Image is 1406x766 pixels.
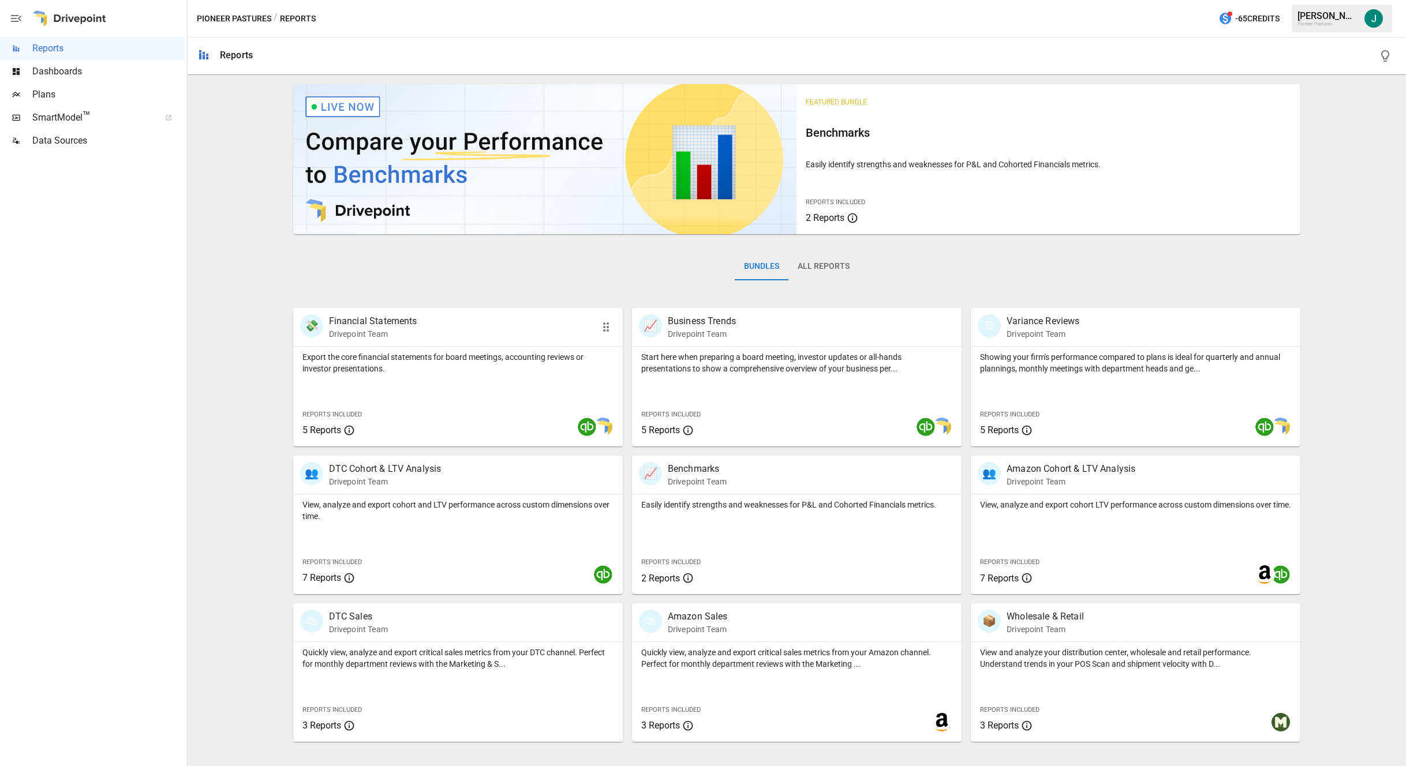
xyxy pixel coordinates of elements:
div: 👥 [978,462,1001,485]
h6: Benchmarks [806,123,1291,142]
p: Drivepoint Team [668,476,727,487]
img: quickbooks [578,418,596,436]
span: 7 Reports [980,573,1019,584]
span: Reports Included [980,411,1039,418]
img: smart model [594,418,612,436]
p: DTC Sales [329,610,388,624]
span: SmartModel [32,111,152,125]
span: 3 Reports [641,720,680,731]
span: Reports Included [980,558,1039,566]
p: Business Trends [668,314,736,328]
span: 5 Reports [641,425,680,435]
button: All Reports [788,253,859,280]
p: Amazon Cohort & LTV Analysis [1007,462,1135,476]
p: Drivepoint Team [329,328,417,340]
div: [PERSON_NAME] [1297,10,1358,21]
span: Reports Included [641,558,701,566]
img: muffindata [1272,713,1290,731]
p: View, analyze and export cohort LTV performance across custom dimensions over time. [980,499,1291,510]
div: 📈 [639,314,662,337]
div: 🛍 [639,610,662,633]
p: Amazon Sales [668,610,728,624]
span: Reports Included [302,706,362,714]
p: Quickly view, analyze and export critical sales metrics from your Amazon channel. Perfect for mon... [641,647,952,670]
img: Jacob Brighton [1364,9,1383,28]
span: 5 Reports [980,425,1019,435]
span: -65 Credits [1235,12,1280,26]
p: Drivepoint Team [668,328,736,340]
p: Drivepoint Team [1007,476,1135,487]
p: Drivepoint Team [1007,624,1084,635]
span: Data Sources [32,134,185,148]
img: amazon [1255,565,1274,584]
img: amazon [933,713,951,731]
p: Easily identify strengths and weaknesses for P&L and Cohorted Financials metrics. [641,499,952,510]
img: smart model [933,418,951,436]
p: Export the core financial statements for board meetings, accounting reviews or investor presentat... [302,351,614,374]
img: quickbooks [917,418,935,436]
span: 5 Reports [302,425,341,435]
button: Jacob Brighton [1358,2,1390,35]
p: Easily identify strengths and weaknesses for P&L and Cohorted Financials metrics. [806,159,1291,170]
div: Reports [220,50,253,61]
p: Benchmarks [668,462,727,476]
p: View and analyze your distribution center, wholesale and retail performance. Understand trends in... [980,647,1291,670]
div: 🗓 [978,314,1001,337]
span: Reports Included [980,706,1039,714]
p: Variance Reviews [1007,314,1079,328]
span: Reports Included [806,198,865,206]
span: 2 Reports [641,573,680,584]
img: smart model [1272,418,1290,436]
span: 7 Reports [302,572,341,583]
div: 🛍 [300,610,323,633]
span: 2 Reports [806,212,844,223]
p: Drivepoint Team [1007,328,1079,340]
p: Showing your firm's performance compared to plans is ideal for quarterly and annual plannings, mo... [980,351,1291,374]
span: Featured Bundle [806,98,867,106]
p: Drivepoint Team [329,624,388,635]
span: Dashboards [32,65,185,78]
p: DTC Cohort & LTV Analysis [329,462,442,476]
p: Drivepoint Team [329,476,442,487]
div: 💸 [300,314,323,337]
p: Start here when preparing a board meeting, investor updates or all-hands presentations to show a ... [641,351,952,374]
img: quickbooks [1272,565,1290,584]
span: Reports Included [641,706,701,714]
div: 📈 [639,462,662,485]
span: ™ [83,109,91,123]
div: 📦 [978,610,1001,633]
p: Financial Statements [329,314,417,328]
span: 3 Reports [980,720,1019,731]
p: Drivepoint Team [668,624,728,635]
div: / [274,12,278,26]
button: -65Credits [1214,8,1284,29]
span: 3 Reports [302,720,341,731]
img: video thumbnail [293,84,797,234]
p: View, analyze and export cohort and LTV performance across custom dimensions over time. [302,499,614,522]
span: Reports Included [302,558,362,566]
button: Bundles [735,253,788,280]
span: Reports Included [641,411,701,418]
span: Reports [32,42,185,55]
img: quickbooks [594,565,612,584]
p: Wholesale & Retail [1007,610,1084,624]
p: Quickly view, analyze and export critical sales metrics from your DTC channel. Perfect for monthl... [302,647,614,670]
span: Plans [32,88,185,102]
div: Pioneer Pastures [1297,21,1358,27]
button: Pioneer Pastures [197,12,271,26]
span: Reports Included [302,411,362,418]
img: quickbooks [1255,418,1274,436]
div: 👥 [300,462,323,485]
